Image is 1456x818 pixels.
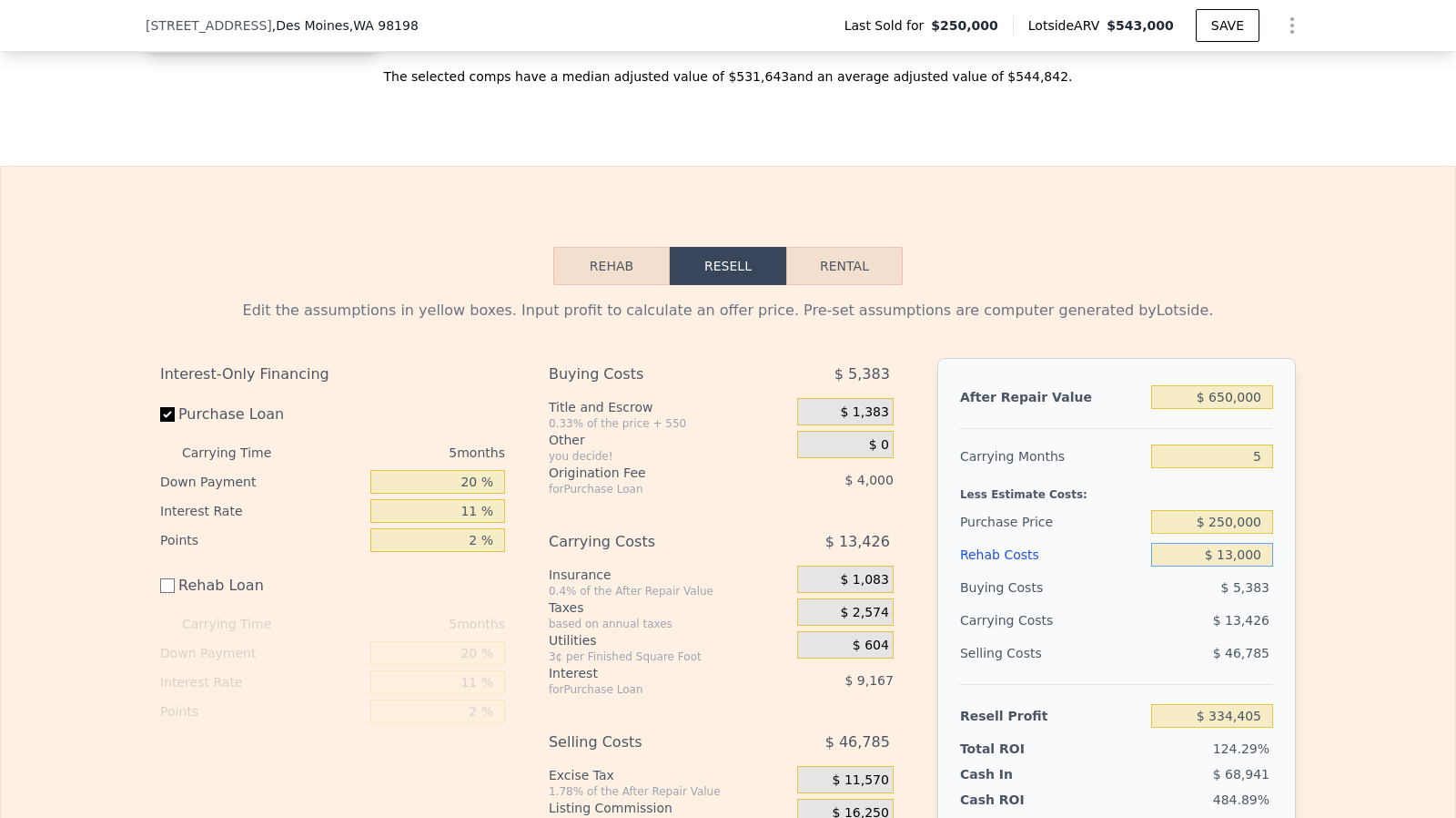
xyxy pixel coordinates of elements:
[840,572,888,588] span: $ 1,083
[549,726,752,759] div: Selling Costs
[549,766,790,784] div: Excise Tax
[960,538,1144,571] div: Rehab Costs
[549,398,790,416] div: Title and Escrow
[1196,9,1259,42] button: SAVE
[960,571,1144,604] div: Buying Costs
[182,609,300,639] div: Carrying Time
[160,526,363,555] div: Points
[549,431,790,449] div: Other
[549,482,752,496] div: for Purchase Loan
[960,765,1074,783] div: Cash In
[160,300,1296,322] div: Edit the assumptions in yellow boxes. Input profit to calculate an offer price. Pre-set assumptio...
[670,247,786,285] button: Resell
[1221,580,1269,595] span: $ 5,383
[840,404,888,421] span: $ 1,383
[549,682,752,697] div: for Purchase Loan
[549,631,790,649] div: Utilities
[960,791,1091,809] div: Cash ROI
[549,526,752,558] div: Carrying Costs
[960,506,1144,538] div: Purchase Price
[549,664,752,682] div: Interest
[272,16,419,35] span: , Des Moines
[160,398,363,431] label: Purchase Loan
[825,526,890,558] span: $ 13,426
[840,605,888,621] span: $ 2,574
[549,799,790,817] div: Listing Commission
[1274,7,1310,44] button: Show Options
[349,18,419,33] span: , WA 98198
[786,247,903,285] button: Rental
[160,697,363,726] div: Points
[549,784,790,799] div: 1.78% of the After Repair Value
[853,638,889,654] span: $ 604
[160,578,175,593] input: Rehab Loan
[960,381,1144,414] div: After Repair Value
[549,649,790,664] div: 3¢ per Finished Square Foot
[1213,741,1269,756] span: 124.29%
[931,16,998,35] span: $250,000
[834,358,890,391] span: $ 5,383
[1028,16,1107,35] span: Lotside ARV
[553,247,670,285] button: Rehab
[308,438,505,467] div: 5 months
[146,16,272,35] span: [STREET_ADDRESS]
[960,604,1074,637] div: Carrying Costs
[1213,646,1269,660] span: $ 46,785
[160,358,505,391] div: Interest-Only Financing
[160,407,175,422] input: Purchase Loan
[549,449,790,464] div: you decide!
[1213,613,1269,628] span: $ 13,426
[182,438,300,467] div: Carrying Time
[549,358,752,391] div: Buying Costs
[1213,792,1269,807] span: 484.89%
[160,569,363,602] label: Rehab Loan
[844,16,932,35] span: Last Sold for
[146,53,1310,86] div: The selected comps have a median adjusted value of $531,643 and an average adjusted value of $544...
[960,473,1273,506] div: Less Estimate Costs:
[549,464,752,482] div: Origination Fee
[160,639,363,668] div: Down Payment
[825,726,890,759] span: $ 46,785
[549,598,790,617] div: Taxes
[549,584,790,598] div: 0.4% of the After Repair Value
[844,673,893,688] span: $ 9,167
[960,440,1144,473] div: Carrying Months
[308,609,505,639] div: 5 months
[869,437,889,454] span: $ 0
[160,496,363,526] div: Interest Rate
[1213,767,1269,782] span: $ 68,941
[960,700,1144,732] div: Resell Profit
[549,566,790,584] div: Insurance
[960,637,1144,670] div: Selling Costs
[549,416,790,431] div: 0.33% of the price + 550
[1107,18,1174,33] span: $543,000
[160,467,363,496] div: Down Payment
[833,772,889,789] span: $ 11,570
[844,473,893,487] span: $ 4,000
[549,617,790,631] div: based on annual taxes
[960,740,1074,758] div: Total ROI
[160,668,363,697] div: Interest Rate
